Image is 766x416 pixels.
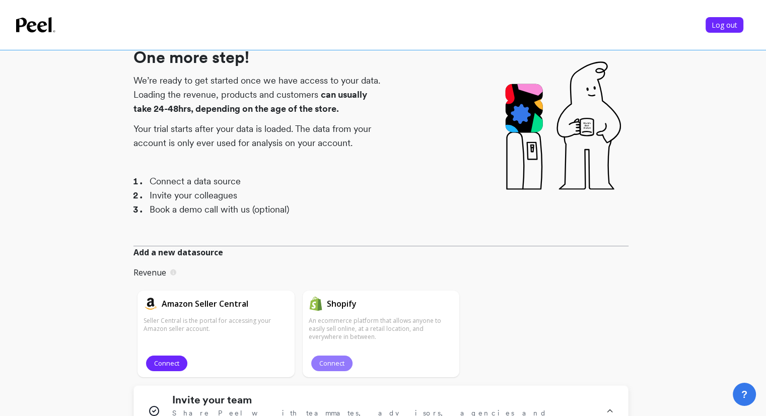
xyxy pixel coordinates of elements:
[309,317,454,341] p: An ecommerce platform that allows anyone to easily sell online, at a retail location, and everywh...
[133,246,223,258] span: Add a new datasource
[150,174,381,188] li: Connect a data source
[133,122,381,150] p: Your trial starts after your data is loaded. The data from your account is only ever used for ana...
[172,394,252,406] h1: Invite your team
[319,359,344,368] span: Connect
[133,47,381,67] h1: One more step!
[706,17,743,33] button: Log out
[327,298,357,310] h1: Shopify
[309,297,323,311] img: api.shopify.svg
[150,188,381,202] li: Invite your colleagues
[133,266,166,279] p: Revenue
[154,359,179,368] span: Connect
[311,356,353,371] button: Connect
[712,20,737,30] span: Log out
[162,298,248,310] h1: Amazon Seller Central
[741,387,747,401] span: ?
[133,74,381,116] p: We’re ready to get started once we have access to your data. Loading the revenue, products and cu...
[146,356,187,371] button: Connect
[144,317,289,333] p: Seller Central is the portal for accessing your Amazon seller account.
[150,202,381,217] li: Book a demo call with us (optional)
[733,383,756,406] button: ?
[500,32,629,226] img: Pal drinking water from a water cooler
[144,297,158,311] img: api.amazon.svg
